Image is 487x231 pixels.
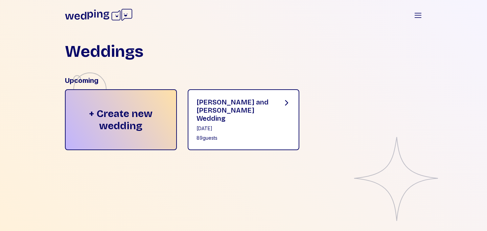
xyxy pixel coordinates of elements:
div: [PERSON_NAME] and [PERSON_NAME] Wedding [196,98,272,122]
h1: Weddings [65,43,143,60]
div: Upcoming [65,76,422,85]
div: + Create new wedding [65,89,177,150]
div: 89 guests [196,135,272,141]
div: [DATE] [196,125,272,132]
